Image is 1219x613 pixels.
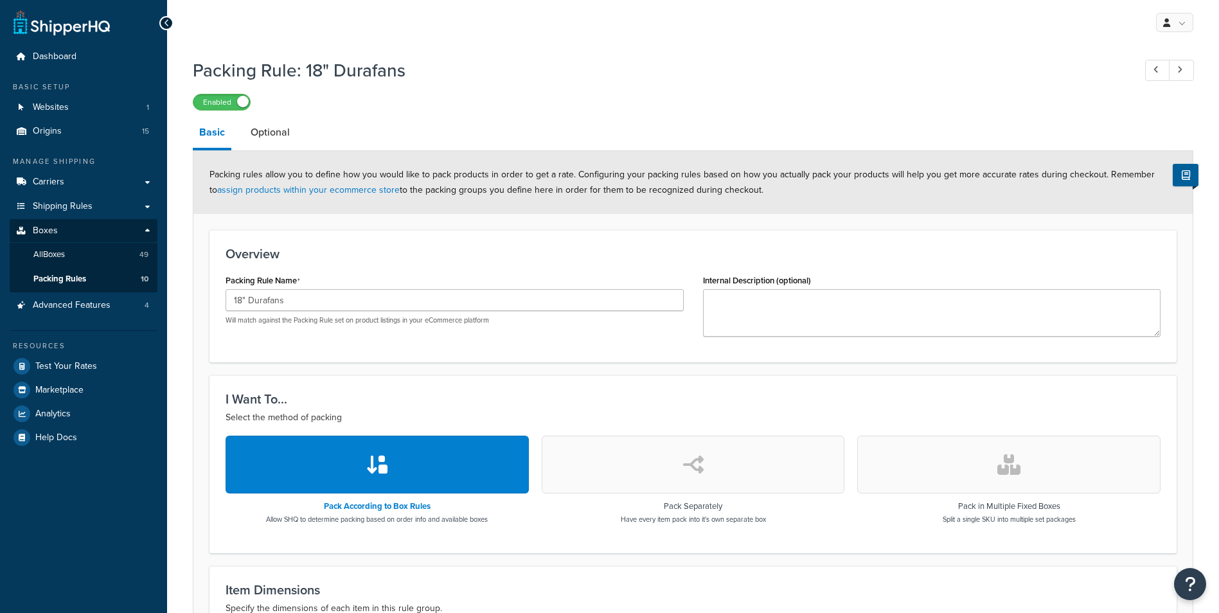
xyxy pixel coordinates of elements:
span: Carriers [33,177,64,188]
h3: Pack Separately [621,502,766,511]
a: Boxes [10,219,157,243]
span: Dashboard [33,51,76,62]
span: 15 [142,126,149,137]
h3: Item Dimensions [226,583,1161,597]
button: Show Help Docs [1173,164,1198,186]
span: Packing Rules [33,274,86,285]
a: Help Docs [10,426,157,449]
li: Boxes [10,219,157,292]
span: Advanced Features [33,300,111,311]
span: Websites [33,102,69,113]
li: Websites [10,96,157,120]
label: Packing Rule Name [226,276,300,286]
h3: Pack According to Box Rules [266,502,488,511]
a: Basic [193,117,231,150]
span: Help Docs [35,432,77,443]
label: Internal Description (optional) [703,276,811,285]
a: Advanced Features4 [10,294,157,317]
button: Open Resource Center [1174,568,1206,600]
a: Carriers [10,170,157,194]
a: Origins15 [10,120,157,143]
a: assign products within your ecommerce store [217,183,400,197]
span: Boxes [33,226,58,236]
div: Basic Setup [10,82,157,93]
p: Split a single SKU into multiple set packages [943,514,1076,524]
span: All Boxes [33,249,65,260]
div: Resources [10,341,157,351]
li: Advanced Features [10,294,157,317]
a: Analytics [10,402,157,425]
span: 49 [139,249,148,260]
li: Origins [10,120,157,143]
h3: Pack in Multiple Fixed Boxes [943,502,1076,511]
h3: Overview [226,247,1161,261]
span: Analytics [35,409,71,420]
p: Allow SHQ to determine packing based on order info and available boxes [266,514,488,524]
span: 10 [141,274,148,285]
span: Marketplace [35,385,84,396]
span: Shipping Rules [33,201,93,212]
span: 1 [147,102,149,113]
p: Select the method of packing [226,410,1161,425]
a: Packing Rules10 [10,267,157,291]
h1: Packing Rule: 18" Durafans [193,58,1121,83]
a: Dashboard [10,45,157,69]
div: Manage Shipping [10,156,157,167]
a: Marketplace [10,378,157,402]
h3: I Want To... [226,392,1161,406]
span: 4 [145,300,149,311]
a: Optional [244,117,296,148]
a: Next Record [1169,60,1194,81]
a: Previous Record [1145,60,1170,81]
a: Test Your Rates [10,355,157,378]
a: Websites1 [10,96,157,120]
a: AllBoxes49 [10,243,157,267]
li: Packing Rules [10,267,157,291]
a: Shipping Rules [10,195,157,218]
label: Enabled [193,94,250,110]
span: Packing rules allow you to define how you would like to pack products in order to get a rate. Con... [209,168,1155,197]
span: Test Your Rates [35,361,97,372]
p: Will match against the Packing Rule set on product listings in your eCommerce platform [226,315,684,325]
span: Origins [33,126,62,137]
p: Have every item pack into it's own separate box [621,514,766,524]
